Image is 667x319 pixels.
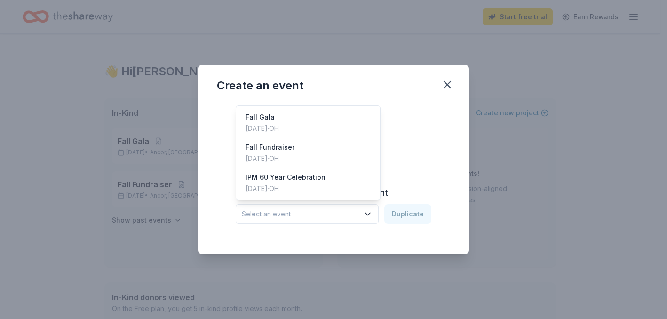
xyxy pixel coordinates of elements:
button: Select an event [236,204,379,224]
div: Fall Gala [246,112,279,123]
div: [DATE] · OH [246,153,294,164]
div: [DATE] · OH [246,123,279,134]
div: IPM 60 Year Celebration [246,172,326,183]
div: Fall Fundraiser [246,142,294,153]
div: Select an event [236,105,381,200]
div: [DATE] · OH [246,183,326,194]
span: Select an event [242,208,359,220]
